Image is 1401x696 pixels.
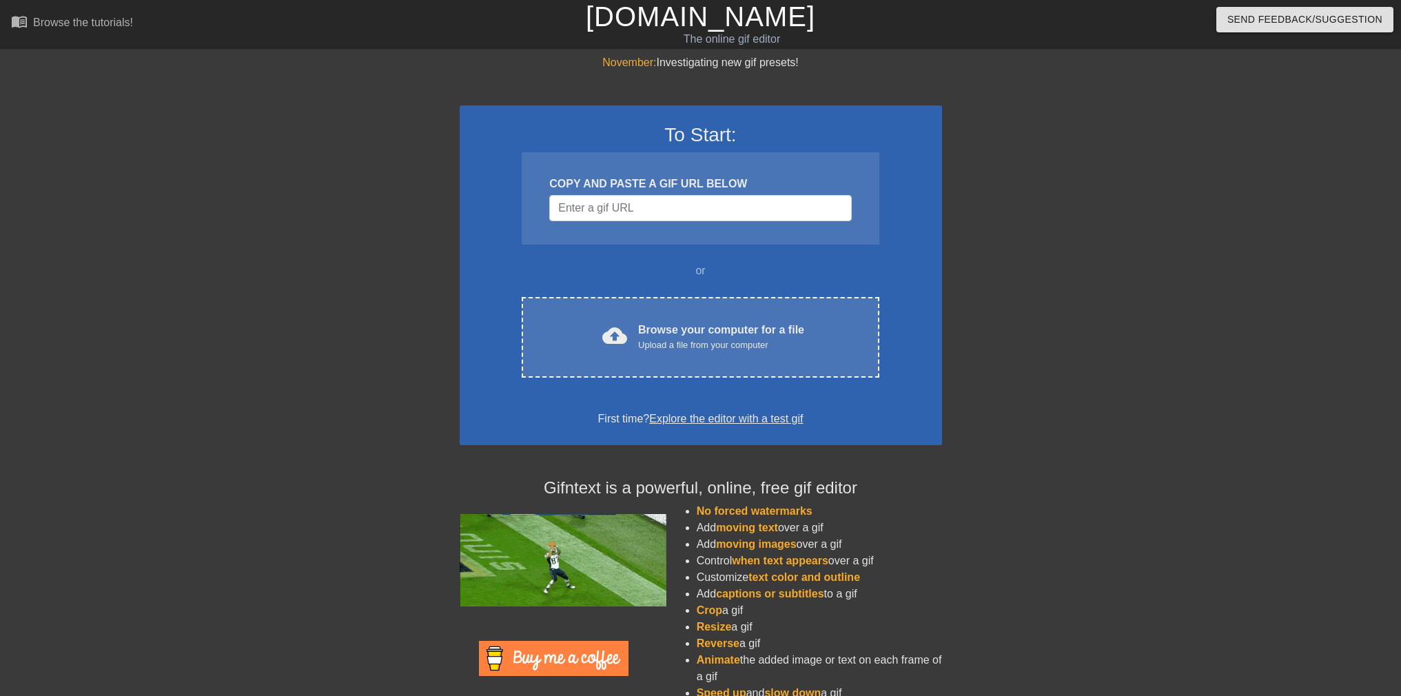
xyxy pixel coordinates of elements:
[697,637,739,649] span: Reverse
[11,13,133,34] a: Browse the tutorials!
[479,641,628,676] img: Buy Me A Coffee
[602,57,656,68] span: November:
[697,602,942,619] li: a gif
[1227,11,1382,28] span: Send Feedback/Suggestion
[697,505,812,517] span: No forced watermarks
[495,263,906,279] div: or
[11,13,28,30] span: menu_book
[478,123,924,147] h3: To Start:
[697,569,942,586] li: Customize
[716,588,824,600] span: captions or subtitles
[1216,7,1393,32] button: Send Feedback/Suggestion
[697,586,942,602] li: Add to a gif
[649,413,803,424] a: Explore the editor with a test gif
[697,621,732,633] span: Resize
[586,1,815,32] a: [DOMAIN_NAME]
[697,635,942,652] li: a gif
[697,520,942,536] li: Add over a gif
[478,411,924,427] div: First time?
[697,654,740,666] span: Animate
[474,31,990,48] div: The online gif editor
[697,553,942,569] li: Control over a gif
[549,195,851,221] input: Username
[732,555,828,566] span: when text appears
[638,322,804,352] div: Browse your computer for a file
[460,54,942,71] div: Investigating new gif presets!
[748,571,860,583] span: text color and outline
[697,604,722,616] span: Crop
[602,323,627,348] span: cloud_upload
[638,338,804,352] div: Upload a file from your computer
[697,619,942,635] li: a gif
[33,17,133,28] div: Browse the tutorials!
[697,652,942,685] li: the added image or text on each frame of a gif
[716,538,796,550] span: moving images
[549,176,851,192] div: COPY AND PASTE A GIF URL BELOW
[460,478,942,498] h4: Gifntext is a powerful, online, free gif editor
[697,536,942,553] li: Add over a gif
[716,522,778,533] span: moving text
[460,514,666,606] img: football_small.gif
